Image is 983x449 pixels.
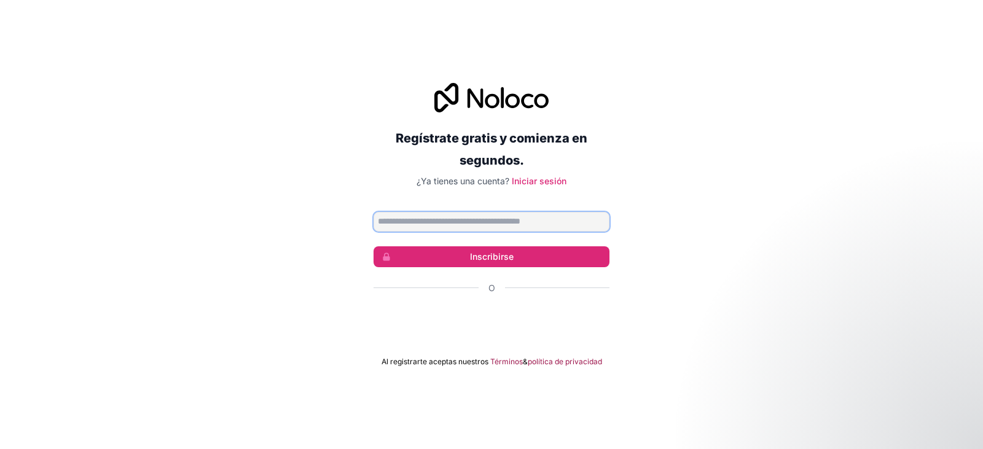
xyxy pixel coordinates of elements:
a: Términos [490,357,523,367]
a: política de privacidad [528,357,602,367]
iframe: Mensaje de notificaciones del intercomunicador [737,357,983,443]
font: Regístrate gratis y comienza en segundos. [396,131,587,168]
iframe: Botón Iniciar sesión con Google [367,308,616,335]
font: Al registrarte aceptas nuestros [382,357,488,366]
a: Iniciar sesión [512,176,566,186]
input: Dirección de correo electrónico [374,212,609,232]
button: Inscribirse [374,246,609,267]
font: Inscribirse [470,251,514,262]
font: O [488,283,495,293]
font: ¿Ya tienes una cuenta? [417,176,509,186]
font: & [523,357,528,366]
font: política de privacidad [528,357,602,366]
font: Términos [490,357,523,366]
